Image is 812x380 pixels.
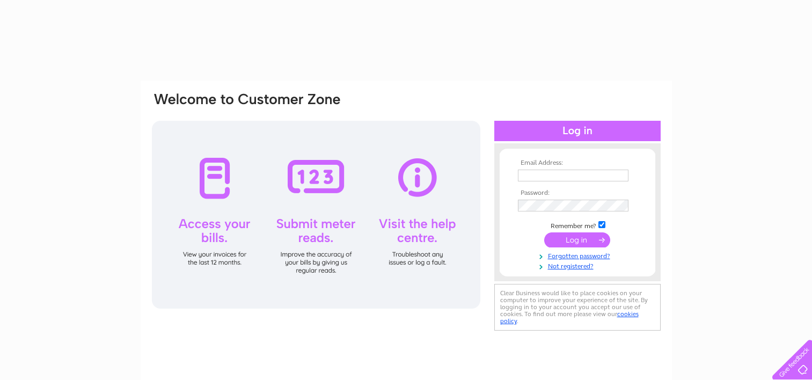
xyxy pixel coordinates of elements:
[515,189,640,197] th: Password:
[500,310,639,325] a: cookies policy
[494,284,661,331] div: Clear Business would like to place cookies on your computer to improve your experience of the sit...
[515,159,640,167] th: Email Address:
[518,260,640,271] a: Not registered?
[544,232,610,247] input: Submit
[515,220,640,230] td: Remember me?
[518,250,640,260] a: Forgotten password?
